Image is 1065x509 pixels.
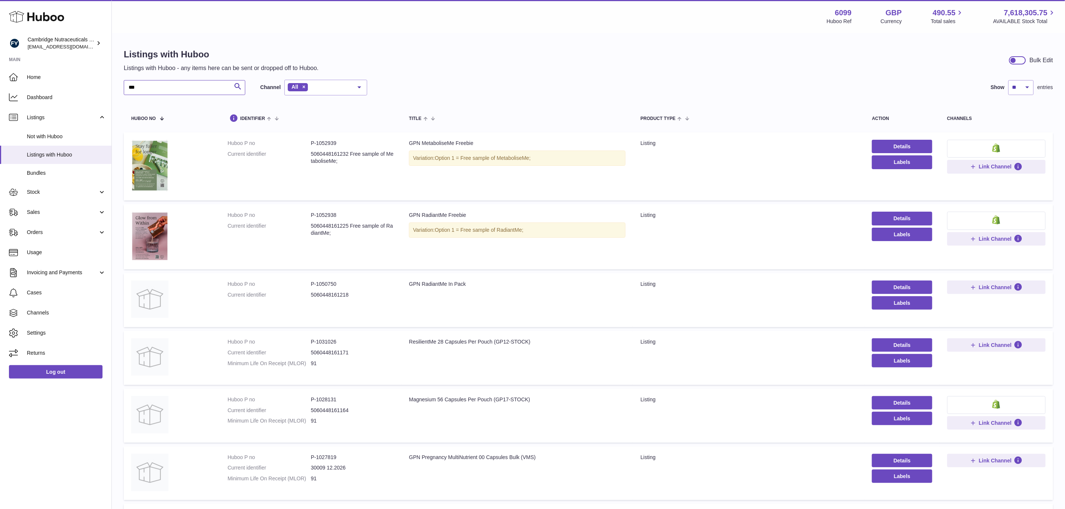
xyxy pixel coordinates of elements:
dt: Huboo P no [227,338,311,345]
img: shopify-small.png [992,143,1000,152]
span: Link Channel [979,342,1012,348]
a: Details [872,281,932,294]
dt: Current identifier [227,464,311,471]
div: listing [640,396,857,403]
span: Link Channel [979,163,1012,170]
dt: Huboo P no [227,140,311,147]
dd: 5060448161171 [311,349,394,356]
label: Show [991,84,1005,91]
dd: P-1028131 [311,396,394,403]
span: Orders [27,229,98,236]
dd: 5060448161232 Free sample of MetaboliseMe; [311,151,394,165]
img: Magnesium 56 Capsules Per Pouch (GP17-STOCK) [131,396,168,433]
span: Link Channel [979,235,1012,242]
dd: 5060448161164 [311,407,394,414]
span: 7,618,305.75 [1004,8,1047,18]
span: title [409,116,421,121]
img: shopify-small.png [992,400,1000,409]
a: Details [872,140,932,153]
span: Settings [27,329,106,336]
button: Labels [872,354,932,367]
button: Labels [872,228,932,241]
div: GPN Pregnancy MultiNutrient 00 Capsules Bulk (VMS) [409,454,626,461]
p: Listings with Huboo - any items here can be sent or dropped off to Huboo. [124,64,319,72]
img: GPN RadiantMe Freebie [131,212,168,260]
h1: Listings with Huboo [124,48,319,60]
div: ResilientMe 28 Capsules Per Pouch (GP12-STOCK) [409,338,626,345]
div: Huboo Ref [827,18,852,25]
span: All [292,84,298,90]
dd: 5060448161225 Free sample of RadiantMe; [311,222,394,237]
span: Sales [27,209,98,216]
a: Details [872,212,932,225]
div: Cambridge Nutraceuticals Ltd [28,36,95,50]
a: 490.55 Total sales [931,8,964,25]
div: Variation: [409,151,626,166]
div: Magnesium 56 Capsules Per Pouch (GP17-STOCK) [409,396,626,403]
button: Labels [872,296,932,310]
span: Cases [27,289,106,296]
span: Stock [27,189,98,196]
div: GPN MetaboliseMe Freebie [409,140,626,147]
dd: P-1027819 [311,454,394,461]
dt: Current identifier [227,349,311,356]
dt: Minimum Life On Receipt (MLOR) [227,360,311,367]
div: GPN RadiantMe Freebie [409,212,626,219]
dt: Huboo P no [227,281,311,288]
img: GPN MetaboliseMe Freebie [131,140,168,191]
dd: 5060448161218 [311,291,394,298]
span: Link Channel [979,284,1012,291]
a: Log out [9,365,103,379]
div: action [872,116,932,121]
dd: P-1031026 [311,338,394,345]
strong: GBP [886,8,902,18]
button: Labels [872,470,932,483]
span: Bundles [27,170,106,177]
div: Variation: [409,222,626,238]
dt: Current identifier [227,407,311,414]
img: GPN RadiantMe In Pack [131,281,168,318]
span: Option 1 = Free sample of MetaboliseMe; [435,155,530,161]
span: Total sales [931,18,964,25]
a: 7,618,305.75 AVAILABLE Stock Total [993,8,1056,25]
a: Details [872,338,932,352]
dd: P-1052939 [311,140,394,147]
strong: 6099 [835,8,852,18]
span: AVAILABLE Stock Total [993,18,1056,25]
button: Link Channel [947,338,1046,352]
button: Link Channel [947,454,1046,467]
span: Link Channel [979,457,1012,464]
dd: P-1050750 [311,281,394,288]
div: channels [947,116,1046,121]
span: Huboo no [131,116,156,121]
span: Returns [27,350,106,357]
div: listing [640,338,857,345]
div: GPN RadiantMe In Pack [409,281,626,288]
span: [EMAIL_ADDRESS][DOMAIN_NAME] [28,44,110,50]
span: 490.55 [933,8,955,18]
dt: Huboo P no [227,396,311,403]
span: identifier [240,116,265,121]
dt: Current identifier [227,222,311,237]
span: Listings [27,114,98,121]
button: Link Channel [947,281,1046,294]
div: listing [640,212,857,219]
div: Currency [881,18,902,25]
span: Channels [27,309,106,316]
button: Labels [872,412,932,425]
img: ResilientMe 28 Capsules Per Pouch (GP12-STOCK) [131,338,168,376]
span: Option 1 = Free sample of RadiantMe; [435,227,523,233]
img: shopify-small.png [992,215,1000,224]
span: Listings with Huboo [27,151,106,158]
dd: 91 [311,475,394,482]
span: Invoicing and Payments [27,269,98,276]
dt: Current identifier [227,151,311,165]
span: Home [27,74,106,81]
dd: 91 [311,417,394,424]
label: Channel [260,84,281,91]
div: Bulk Edit [1030,56,1053,64]
dd: 30009 12.2026 [311,464,394,471]
div: listing [640,281,857,288]
div: listing [640,454,857,461]
span: Link Channel [979,420,1012,426]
